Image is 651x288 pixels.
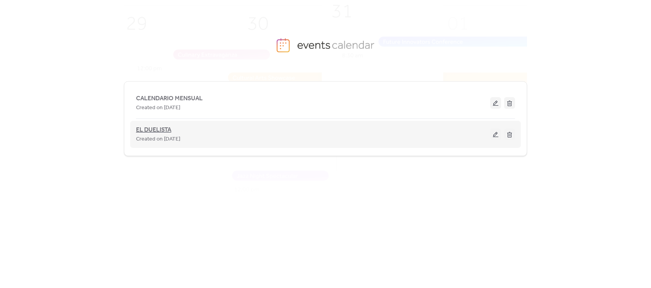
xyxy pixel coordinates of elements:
[136,96,203,101] a: CALENDARIO MENSUAL
[136,135,180,144] span: Created on [DATE]
[136,94,203,103] span: CALENDARIO MENSUAL
[136,128,171,132] a: EL DUELISTA
[136,125,171,135] span: EL DUELISTA
[136,103,180,113] span: Created on [DATE]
